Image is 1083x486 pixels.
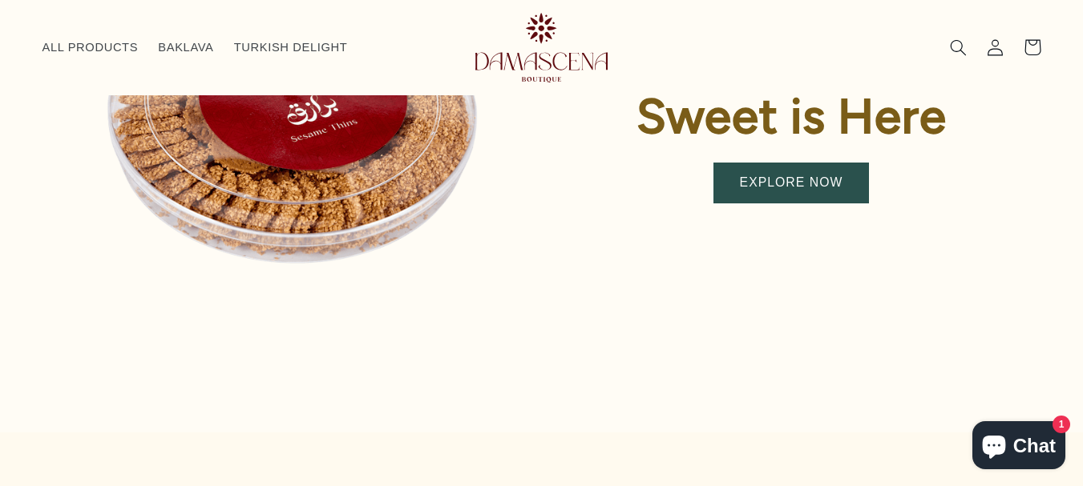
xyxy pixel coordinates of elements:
[940,29,977,66] summary: Search
[636,27,947,145] strong: Something Sweet is Here
[475,13,608,82] img: Damascena Boutique
[714,163,868,203] a: EXPLORE NOW
[234,40,348,55] span: TURKISH DELIGHT
[32,30,148,65] a: ALL PRODUCTS
[968,421,1070,473] inbox-online-store-chat: Shopify online store chat
[158,40,213,55] span: BAKLAVA
[447,6,636,88] a: Damascena Boutique
[148,30,224,65] a: BAKLAVA
[42,40,139,55] span: ALL PRODUCTS
[224,30,358,65] a: TURKISH DELIGHT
